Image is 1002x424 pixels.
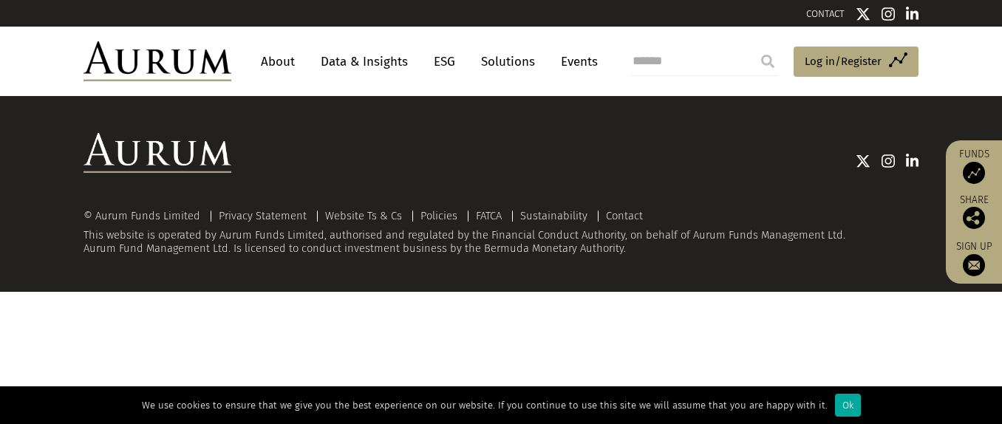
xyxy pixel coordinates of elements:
[906,154,919,168] img: Linkedin icon
[325,209,402,222] a: Website Ts & Cs
[856,154,870,168] img: Twitter icon
[794,47,918,78] a: Log in/Register
[83,211,208,222] div: © Aurum Funds Limited
[882,7,895,21] img: Instagram icon
[520,209,587,222] a: Sustainability
[953,195,995,229] div: Share
[606,209,643,222] a: Contact
[805,52,882,70] span: Log in/Register
[963,254,985,276] img: Sign up to our newsletter
[806,8,845,19] a: CONTACT
[476,209,502,222] a: FATCA
[253,48,302,75] a: About
[953,240,995,276] a: Sign up
[753,47,783,76] input: Submit
[474,48,542,75] a: Solutions
[553,48,598,75] a: Events
[313,48,415,75] a: Data & Insights
[426,48,463,75] a: ESG
[963,162,985,184] img: Access Funds
[882,154,895,168] img: Instagram icon
[83,210,918,255] div: This website is operated by Aurum Funds Limited, authorised and regulated by the Financial Conduc...
[953,148,995,184] a: Funds
[856,7,870,21] img: Twitter icon
[963,207,985,229] img: Share this post
[83,41,231,81] img: Aurum
[83,133,231,173] img: Aurum Logo
[906,7,919,21] img: Linkedin icon
[420,209,457,222] a: Policies
[219,209,307,222] a: Privacy Statement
